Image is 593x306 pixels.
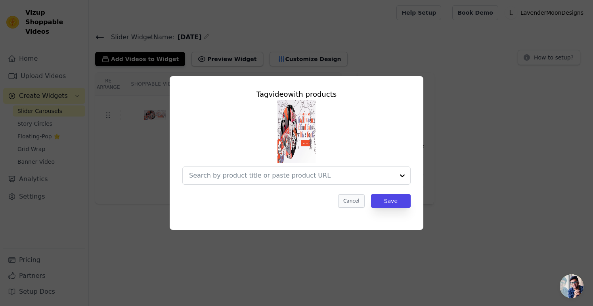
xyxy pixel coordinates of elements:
[338,194,365,208] button: Cancel
[560,274,583,298] a: Open chat
[277,100,316,163] img: tn-24e489f90fc84b3e80c278988a9cc0e9.png
[182,89,411,100] div: Tag video with products
[189,171,394,180] input: Search by product title or paste product URL
[371,194,411,208] button: Save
